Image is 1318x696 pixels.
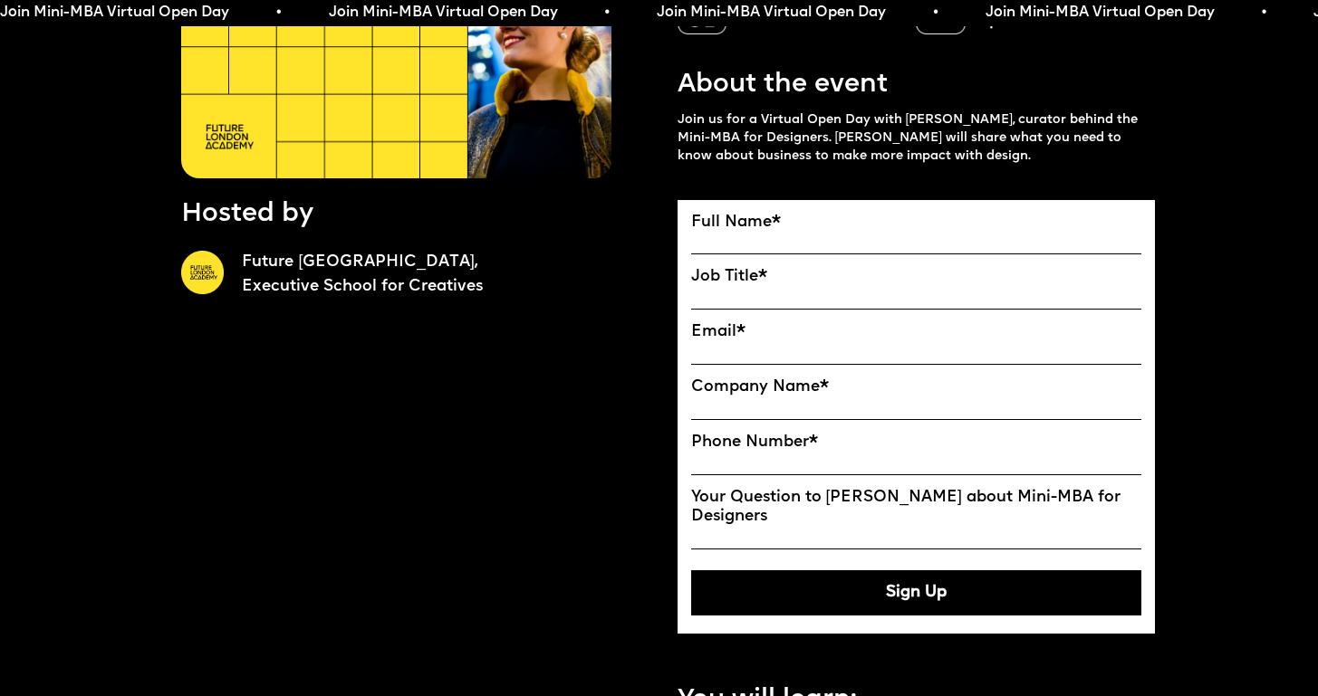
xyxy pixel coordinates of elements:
[181,251,224,293] img: A yellow circle with Future London Academy logo
[242,251,659,298] a: Future [GEOGRAPHIC_DATA],Executive School for Creatives
[691,434,1142,453] label: Phone Number
[1261,4,1266,22] span: •
[604,4,610,22] span: •
[691,268,1142,287] label: Job Title
[691,214,1142,233] label: Full Name
[691,570,1142,615] button: Sign Up
[691,323,1142,342] label: Email
[276,4,282,22] span: •
[678,67,888,104] p: About the event
[181,196,313,234] p: Hosted by
[933,4,938,22] span: •
[678,111,1156,166] p: Join us for a Virtual Open Day with [PERSON_NAME], curator behind the Mini-MBA for Designers. [PE...
[691,489,1142,527] label: Your Question to [PERSON_NAME] about Mini-MBA for Designers
[691,378,1142,397] label: Company Name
